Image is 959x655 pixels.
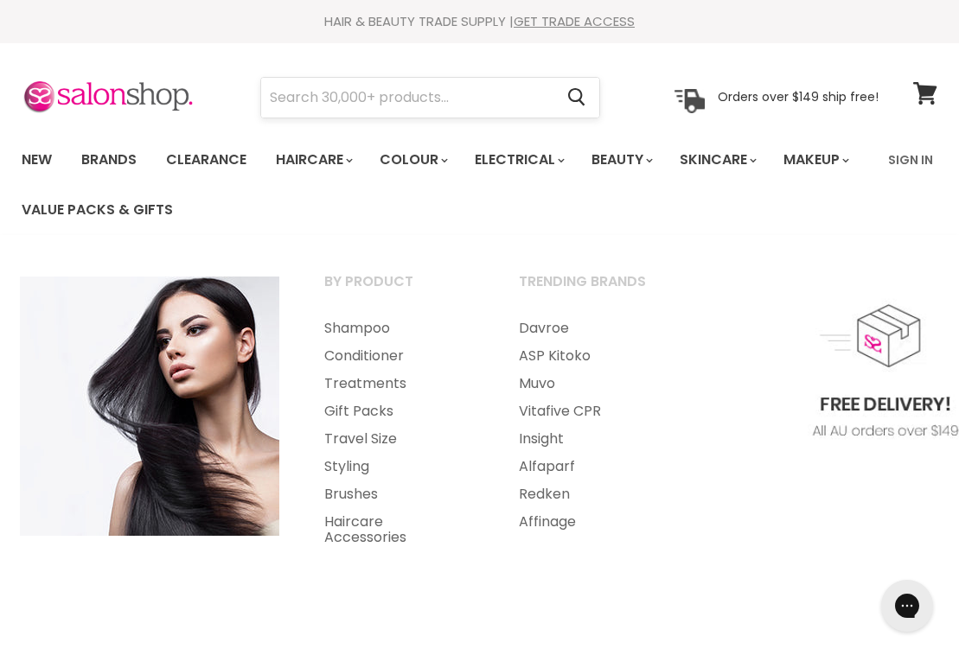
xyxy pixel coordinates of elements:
[497,425,688,453] a: Insight
[497,315,688,536] ul: Main menu
[303,508,494,551] a: Haircare Accessories
[153,142,259,178] a: Clearance
[303,453,494,480] a: Styling
[260,77,600,118] form: Product
[303,315,494,551] ul: Main menu
[579,142,663,178] a: Beauty
[303,370,494,397] a: Treatments
[514,12,635,30] a: GET TRADE ACCESS
[462,142,575,178] a: Electrical
[9,135,878,235] ul: Main menu
[497,268,688,311] a: Trending Brands
[553,78,599,118] button: Search
[303,397,494,425] a: Gift Packs
[367,142,458,178] a: Colour
[263,142,363,178] a: Haircare
[9,192,186,228] a: Value Packs & Gifts
[497,342,688,370] a: ASP Kitoko
[303,480,494,508] a: Brushes
[873,574,942,638] iframe: Gorgias live chat messenger
[497,397,688,425] a: Vitafive CPR
[878,142,943,178] a: Sign In
[68,142,150,178] a: Brands
[303,268,494,311] a: By Product
[261,78,553,118] input: Search
[9,142,65,178] a: New
[497,453,688,480] a: Alfaparf
[497,315,688,342] a: Davroe
[497,370,688,397] a: Muvo
[303,342,494,370] a: Conditioner
[770,142,860,178] a: Makeup
[718,89,879,105] p: Orders over $149 ship free!
[303,315,494,342] a: Shampoo
[303,425,494,453] a: Travel Size
[497,480,688,508] a: Redken
[497,508,688,536] a: Affinage
[667,142,767,178] a: Skincare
